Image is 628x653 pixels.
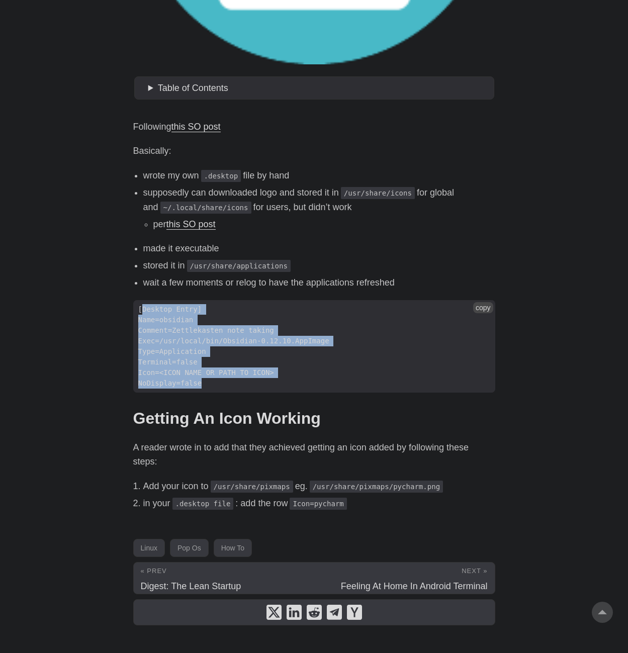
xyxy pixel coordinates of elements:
li: Add your icon to eg. [143,479,495,494]
li: supposedly can downloaded logo and stored it in for global and for users, but didn’t work [143,185,495,231]
a: this SO post [171,122,221,132]
a: share How To Add Application To Pop OS Gnome Launcher on x [266,605,282,620]
span: Exec=/usr/local/bin/Obsidian-0.12.10.AppImage [133,336,334,346]
span: [Desktop Entry] [133,304,207,315]
li: in your : add the row [143,496,495,511]
li: wait a few moments or relog to have the applications refreshed [143,275,495,290]
span: Next » [462,567,487,575]
span: Feeling At Home In Android Terminal [341,581,488,591]
span: Table of Contents [158,83,228,93]
code: .desktop file [172,498,234,510]
span: Terminal=false [133,357,203,367]
code: /usr/share/applications [187,260,291,272]
a: share How To Add Application To Pop OS Gnome Launcher on reddit [307,605,322,620]
a: Next » Feeling At Home In Android Terminal [314,563,495,594]
button: copy [473,302,493,313]
a: How To [214,539,252,557]
span: NoDisplay=false [133,378,207,389]
code: ~/.local/share/icons [160,202,251,214]
span: Name=obsidian [133,315,199,325]
code: /usr/share/pixmaps [211,481,293,493]
span: Comment=Zettlekasten note taking [133,325,279,336]
p: A reader wrote in to add that they achieved getting an icon added by following these steps: [133,440,495,470]
span: Type=Application [133,346,211,357]
code: .desktop [201,170,241,182]
p: Following [133,120,495,134]
code: /usr/share/pixmaps/pycharm.png [310,481,443,493]
a: Pop Os [170,539,209,557]
a: share How To Add Application To Pop OS Gnome Launcher on ycombinator [347,605,362,620]
li: stored it in [143,258,495,273]
summary: Table of Contents [148,81,490,96]
a: Linux [133,539,165,557]
span: « Prev [141,567,167,575]
li: wrote my own file by hand [143,168,495,183]
a: this SO post [166,219,216,229]
code: /usr/share/icons [341,187,415,199]
code: Icon=pycharm [290,498,346,510]
li: made it executable [143,241,495,256]
h2: Getting An Icon Working [133,409,495,428]
a: share How To Add Application To Pop OS Gnome Launcher on telegram [327,605,342,620]
span: Icon=<ICON NAME OR PATH TO ICON> [133,367,279,378]
a: share How To Add Application To Pop OS Gnome Launcher on linkedin [287,605,302,620]
p: Basically: [133,144,495,158]
span: Digest: The Lean Startup [141,581,241,591]
li: per [153,217,495,232]
a: go to top [592,602,613,623]
a: « Prev Digest: The Lean Startup [134,563,314,594]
